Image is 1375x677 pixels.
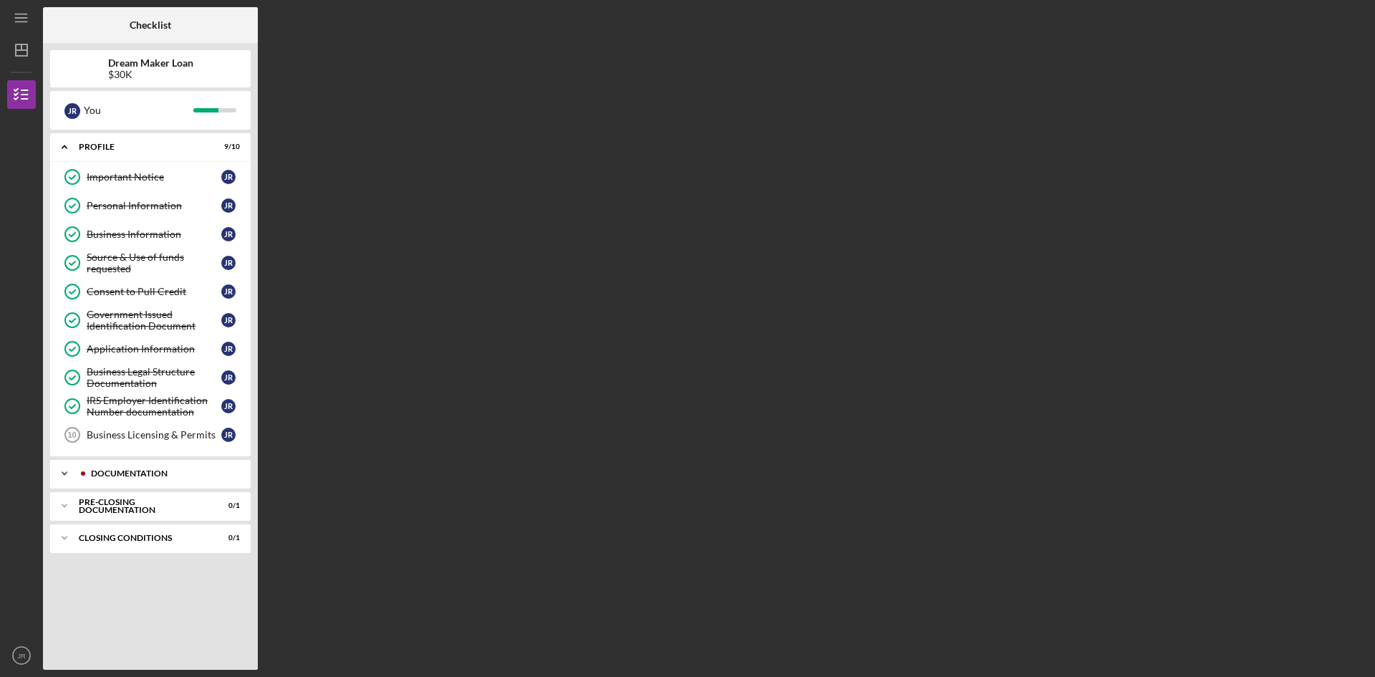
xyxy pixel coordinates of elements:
[17,652,26,660] text: JR
[57,335,243,363] a: Application InformationJR
[84,98,193,123] div: You
[87,366,221,389] div: Business Legal Structure Documentation
[221,399,236,413] div: J R
[79,143,204,151] div: Profile
[64,103,80,119] div: J R
[57,392,243,421] a: IRS Employer Identification Number documentationJR
[130,19,171,31] b: Checklist
[57,220,243,249] a: Business InformationJR
[57,306,243,335] a: Government Issued Identification DocumentJR
[214,501,240,510] div: 0 / 1
[87,171,221,183] div: Important Notice
[221,342,236,356] div: J R
[221,313,236,327] div: J R
[221,370,236,385] div: J R
[87,251,221,274] div: Source & Use of funds requested
[79,498,204,514] div: Pre-Closing Documentation
[87,343,221,355] div: Application Information
[214,534,240,542] div: 0 / 1
[221,227,236,241] div: J R
[87,286,221,297] div: Consent to Pull Credit
[7,641,36,670] button: JR
[57,277,243,306] a: Consent to Pull CreditJR
[221,198,236,213] div: J R
[87,429,221,441] div: Business Licensing & Permits
[87,309,221,332] div: Government Issued Identification Document
[79,534,204,542] div: Closing Conditions
[57,191,243,220] a: Personal InformationJR
[57,249,243,277] a: Source & Use of funds requestedJR
[108,69,193,80] div: $30K
[108,57,193,69] b: Dream Maker Loan
[221,170,236,184] div: J R
[57,163,243,191] a: Important NoticeJR
[87,229,221,240] div: Business Information
[57,363,243,392] a: Business Legal Structure DocumentationJR
[214,143,240,151] div: 9 / 10
[221,256,236,270] div: J R
[87,200,221,211] div: Personal Information
[221,428,236,442] div: J R
[91,469,233,478] div: Documentation
[221,284,236,299] div: J R
[67,431,76,439] tspan: 10
[57,421,243,449] a: 10Business Licensing & PermitsJR
[87,395,221,418] div: IRS Employer Identification Number documentation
